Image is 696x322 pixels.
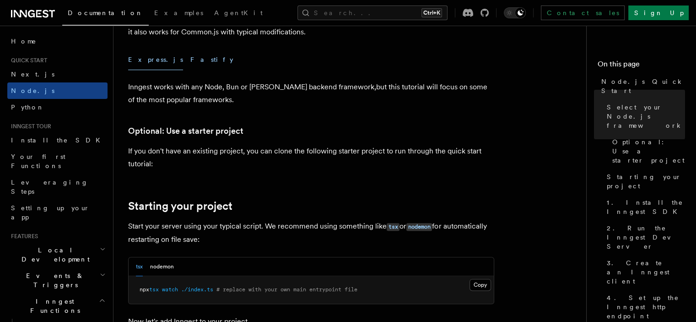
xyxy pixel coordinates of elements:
a: Optional: Use a starter project [609,134,685,169]
span: Select your Node.js framework [607,103,685,130]
span: Documentation [68,9,143,16]
span: Node.js Quick Start [601,77,685,95]
span: 4. Set up the Inngest http endpoint [607,293,685,321]
code: nodemon [406,223,432,231]
span: 3. Create an Inngest client [607,258,685,286]
a: 2. Run the Inngest Dev Server [603,220,685,255]
button: Local Development [7,242,108,267]
span: Next.js [11,71,54,78]
a: Setting up your app [7,200,108,225]
span: AgentKit [214,9,263,16]
span: Inngest tour [7,123,51,130]
span: Node.js [11,87,54,94]
span: watch [162,286,178,293]
span: 2. Run the Inngest Dev Server [607,224,685,251]
span: Setting up your app [11,204,90,221]
span: Events & Triggers [7,271,100,289]
span: Home [11,37,37,46]
button: tsx [136,257,143,276]
a: Node.js Quick Start [598,73,685,99]
span: 1. Install the Inngest SDK [607,198,685,216]
a: nodemon [406,222,432,230]
a: Node.js [7,82,108,99]
span: Your first Functions [11,153,65,169]
button: Search...Ctrl+K [297,5,448,20]
a: AgentKit [209,3,268,25]
a: Home [7,33,108,49]
button: Fastify [190,49,233,70]
a: tsx [387,222,399,230]
span: # replace with your own main entrypoint file [216,286,357,293]
a: Python [7,99,108,115]
button: Toggle dark mode [504,7,526,18]
a: Sign Up [628,5,689,20]
a: 3. Create an Inngest client [603,255,685,289]
span: Quick start [7,57,47,64]
button: Express.js [128,49,183,70]
a: Documentation [62,3,149,26]
span: tsx [149,286,159,293]
span: Features [7,233,38,240]
a: Contact sales [541,5,625,20]
span: Optional: Use a starter project [612,137,685,165]
p: If you don't have an existing project, you can clone the following starter project to run through... [128,145,494,170]
span: Install the SDK [11,136,106,144]
span: Starting your project [607,172,685,191]
span: Examples [154,9,203,16]
span: Inngest Functions [7,297,99,315]
a: Install the SDK [7,132,108,148]
code: tsx [387,223,399,231]
span: ./index.ts [181,286,213,293]
a: Optional: Use a starter project [128,125,243,137]
button: Copy [469,279,491,291]
button: Inngest Functions [7,293,108,319]
a: Select your Node.js framework [603,99,685,134]
span: Leveraging Steps [11,179,88,195]
a: Starting your project [603,169,685,194]
kbd: Ctrl+K [421,8,442,17]
a: Examples [149,3,209,25]
a: Next.js [7,66,108,82]
a: Leveraging Steps [7,174,108,200]
span: Python [11,104,44,111]
span: npx [140,286,149,293]
h4: On this page [598,59,685,73]
p: Inngest works with any Node, Bun or [PERSON_NAME] backend framework,but this tutorial will focus ... [128,81,494,106]
button: Events & Triggers [7,267,108,293]
a: 1. Install the Inngest SDK [603,194,685,220]
p: Start your server using your typical script. We recommend using something like or for automatical... [128,220,494,246]
a: Starting your project [128,200,232,213]
a: Your first Functions [7,148,108,174]
span: Local Development [7,246,100,264]
button: nodemon [150,257,174,276]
